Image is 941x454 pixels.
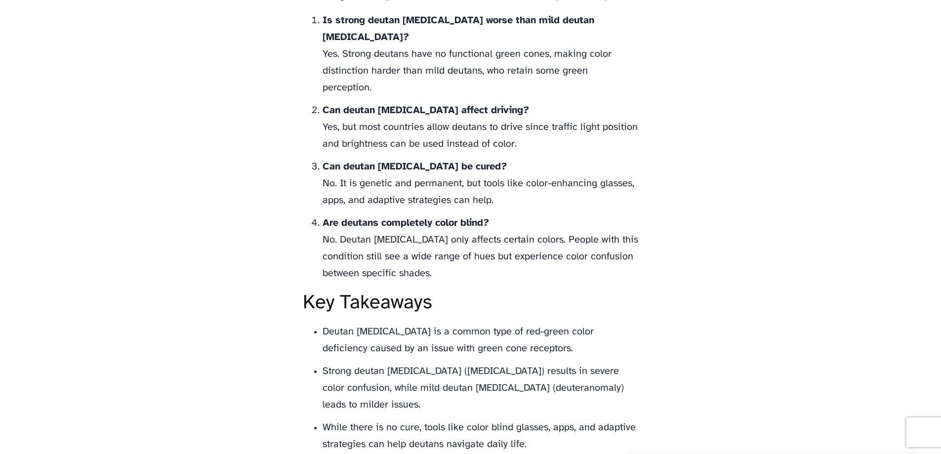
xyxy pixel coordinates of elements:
strong: Is strong deutan [MEDICAL_DATA] worse than mild deutan [MEDICAL_DATA]? [323,15,594,42]
li: While there is no cure, tools like color blind glasses, apps, and adaptive strategies can help de... [323,419,639,453]
li: Yes, but most countries allow deutans to drive since traffic light position and brightness can be... [323,102,639,153]
li: No. It is genetic and permanent, but tools like color-enhancing glasses, apps, and adaptive strat... [323,159,639,209]
li: Strong deutan [MEDICAL_DATA] ([MEDICAL_DATA]) results in severe color confusion, while mild deuta... [323,363,639,413]
strong: Can deutan [MEDICAL_DATA] be cured? [323,162,507,172]
li: Yes. Strong deutans have no functional green cones, making color distinction harder than mild deu... [323,12,639,96]
h2: Key Takeaways [303,292,639,314]
strong: Can deutan [MEDICAL_DATA] affect driving? [323,105,529,116]
li: No. Deutan [MEDICAL_DATA] only affects certain colors. People with this condition still see a wid... [323,215,639,282]
strong: Are deutans completely color blind? [323,218,489,228]
li: Deutan [MEDICAL_DATA] is a common type of red-green color deficiency caused by an issue with gree... [323,324,639,357]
